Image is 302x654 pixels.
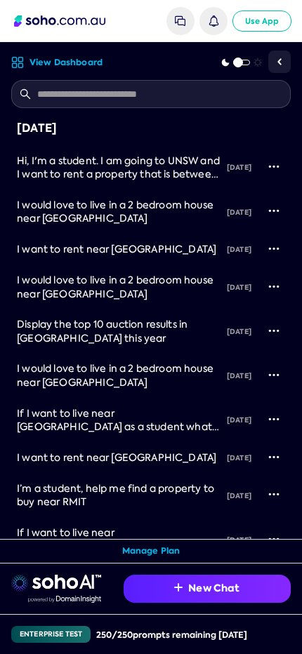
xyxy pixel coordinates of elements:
div: [DATE] [221,316,257,347]
img: Soho Logo [14,15,105,27]
div: [DATE] [221,234,257,265]
div: 250 / 250 prompts remaining [DATE] [96,629,247,641]
div: Enterprise Test [11,626,91,643]
button: Use App [232,11,291,32]
div: I would love to live in a 2 bedroom house near hunter valley [17,199,221,226]
div: [DATE] [221,361,257,392]
div: [DATE] [221,272,257,303]
div: [DATE] [221,443,257,474]
a: I would love to live in a 2 bedroom house near [GEOGRAPHIC_DATA] [11,354,221,398]
div: I would love to live in a 2 bedroom house near hunter valley [17,274,221,301]
button: New Chat [124,575,291,603]
a: Manage Plan [122,545,180,557]
div: I want to rent near Ascham School [17,243,221,257]
img: More icon [268,205,280,216]
span: If I want to live near [GEOGRAPHIC_DATA] as a student what 1 bedroom properties could I buy? [17,526,219,566]
img: Recommendation icon [174,583,183,592]
span: I want to rent near [GEOGRAPHIC_DATA] [17,243,216,255]
div: [DATE] [221,405,257,436]
span: I want to rent near [GEOGRAPHIC_DATA] [17,451,216,464]
img: Sidebar toggle icon [271,53,288,70]
a: Messages [166,7,195,35]
div: [DATE] [221,481,257,512]
img: More icon [268,281,280,292]
div: I want to rent near Ascham School [17,451,221,465]
img: More icon [268,533,280,545]
img: bell icon [209,15,219,26]
img: More icon [268,451,280,462]
img: sohoai logo [11,575,101,592]
img: More icon [268,413,280,425]
div: [DATE] [221,152,257,183]
img: More icon [268,243,280,254]
img: More icon [268,369,280,380]
a: I want to rent near [GEOGRAPHIC_DATA] [11,443,221,474]
img: More icon [268,488,280,500]
div: I would love to live in a 2 bedroom house near hunter valley [17,362,221,389]
div: I’m a student, help me find a property to buy near RMIT [17,482,221,509]
a: View Dashboard [11,56,103,69]
span: Display the top 10 auction results in [GEOGRAPHIC_DATA] this year [17,318,188,345]
span: I would love to live in a 2 bedroom house near [GEOGRAPHIC_DATA] [17,274,214,300]
div: [DATE] [221,197,257,228]
span: Hi, I'm a student. I am going to UNSW and I want to rent a property that is between 800 bucks a w... [17,154,220,222]
div: If I want to live near UNSW as a student what 1 bedroom properties could I buy? [17,526,221,554]
img: messages icon [175,15,185,26]
a: Notifications [199,7,228,35]
img: More icon [268,161,280,172]
a: I would love to live in a 2 bedroom house near [GEOGRAPHIC_DATA] [11,265,221,309]
span: If I want to live near [GEOGRAPHIC_DATA] as a student what 1 bedroom properties could I buy? [17,407,219,447]
img: More icon [268,325,280,336]
img: Data provided by Domain Insight [28,596,101,603]
a: I’m a student, help me find a property to buy near RMIT [11,474,221,518]
span: I would love to live in a 2 bedroom house near [GEOGRAPHIC_DATA] [17,362,214,389]
span: I’m a student, help me find a property to buy near RMIT [17,482,214,509]
div: If I want to live near UNSW as a student what 1 bedroom properties could I buy? [17,407,221,434]
div: Display the top 10 auction results in NSW this year [17,318,221,345]
a: I want to rent near [GEOGRAPHIC_DATA] [11,234,221,265]
a: Hi, I'm a student. I am going to UNSW and I want to rent a property that is between 800 bucks a w... [11,146,221,190]
span: I would love to live in a 2 bedroom house near [GEOGRAPHIC_DATA] [17,199,214,225]
div: [DATE] [221,525,257,556]
a: If I want to live near [GEOGRAPHIC_DATA] as a student what 1 bedroom properties could I buy? [11,518,221,562]
a: I would love to live in a 2 bedroom house near [GEOGRAPHIC_DATA] [11,190,221,234]
a: Display the top 10 auction results in [GEOGRAPHIC_DATA] this year [11,309,221,354]
a: If I want to live near [GEOGRAPHIC_DATA] as a student what 1 bedroom properties could I buy? [11,399,221,443]
div: Hi, I'm a student. I am going to UNSW and I want to rent a property that is between 800 bucks a w... [17,154,221,182]
div: [DATE] [17,119,285,138]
